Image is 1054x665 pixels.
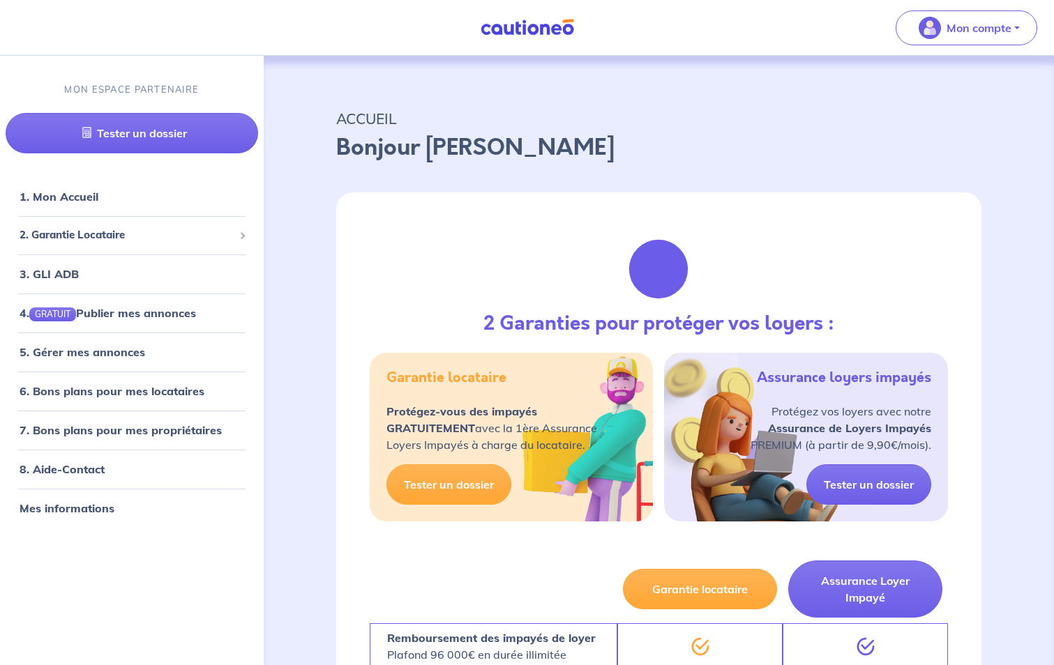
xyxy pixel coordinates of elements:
div: 2. Garantie Locataire [6,222,258,250]
button: Assurance Loyer Impayé [788,560,942,618]
button: illu_account_valid_menu.svgMon compte [896,10,1037,45]
p: Mon compte [947,20,1011,36]
div: 4.GRATUITPublier mes annonces [6,299,258,327]
span: 2. Garantie Locataire [20,228,234,244]
strong: Protégez-vous des impayés GRATUITEMENT [386,404,537,435]
a: Tester un dossier [806,464,931,505]
div: 6. Bons plans pour mes locataires [6,377,258,405]
a: 5. Gérer mes annonces [20,345,145,359]
p: MON ESPACE PARTENAIRE [64,83,199,96]
a: Tester un dossier [386,464,511,505]
div: Mes informations [6,494,258,522]
a: 7. Bons plans pour mes propriétaires [20,423,222,437]
div: 8. Aide-Contact [6,455,258,483]
button: Garantie locataire [623,569,777,609]
div: 1. Mon Accueil [6,183,258,211]
img: illu_account_valid_menu.svg [919,17,941,39]
strong: Remboursement des impayés de loyer [387,631,596,645]
p: Bonjour [PERSON_NAME] [336,131,981,165]
div: 3. GLI ADB [6,260,258,288]
p: Protégez vos loyers avec notre PREMIUM (à partir de 9,90€/mois). [751,403,931,453]
a: 3. GLI ADB [20,267,79,281]
a: Tester un dossier [6,114,258,154]
p: ACCUEIL [336,106,981,131]
img: Cautioneo [475,19,580,36]
h3: 2 Garanties pour protéger vos loyers : [483,312,834,336]
a: 6. Bons plans pour mes locataires [20,384,204,398]
div: 5. Gérer mes annonces [6,338,258,366]
a: 1. Mon Accueil [20,190,98,204]
p: avec la 1ère Assurance Loyers Impayés à charge du locataire. [386,403,597,453]
h5: Assurance loyers impayés [757,369,931,386]
a: 8. Aide-Contact [20,462,105,476]
div: 7. Bons plans pour mes propriétaires [6,416,258,444]
p: Plafond 96 000€ en durée illimitée [387,629,596,663]
img: justif-loupe [621,231,696,307]
a: 4.GRATUITPublier mes annonces [20,306,196,320]
h5: Garantie locataire [386,369,506,386]
a: Mes informations [20,501,114,515]
strong: Assurance de Loyers Impayés [768,421,931,435]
